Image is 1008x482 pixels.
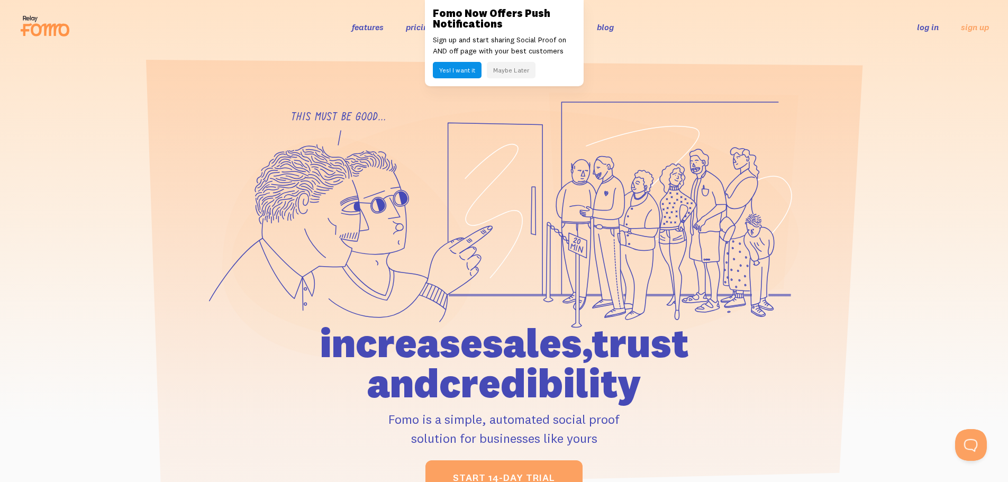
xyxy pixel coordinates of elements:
a: log in [917,22,939,32]
button: Maybe Later [487,62,535,78]
h1: increase sales, trust and credibility [259,323,749,403]
button: Yes! I want it [433,62,482,78]
h3: Fomo Now Offers Push Notifications [433,8,576,29]
p: Sign up and start sharing Social Proof on AND off page with your best customers [433,34,576,57]
a: pricing [406,22,433,32]
iframe: Help Scout Beacon - Open [955,429,987,461]
a: blog [597,22,614,32]
a: features [352,22,384,32]
p: Fomo is a simple, automated social proof solution for businesses like yours [259,410,749,448]
iframe: Help Scout Beacon - Messages and Notifications [822,330,993,429]
a: sign up [961,22,989,33]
